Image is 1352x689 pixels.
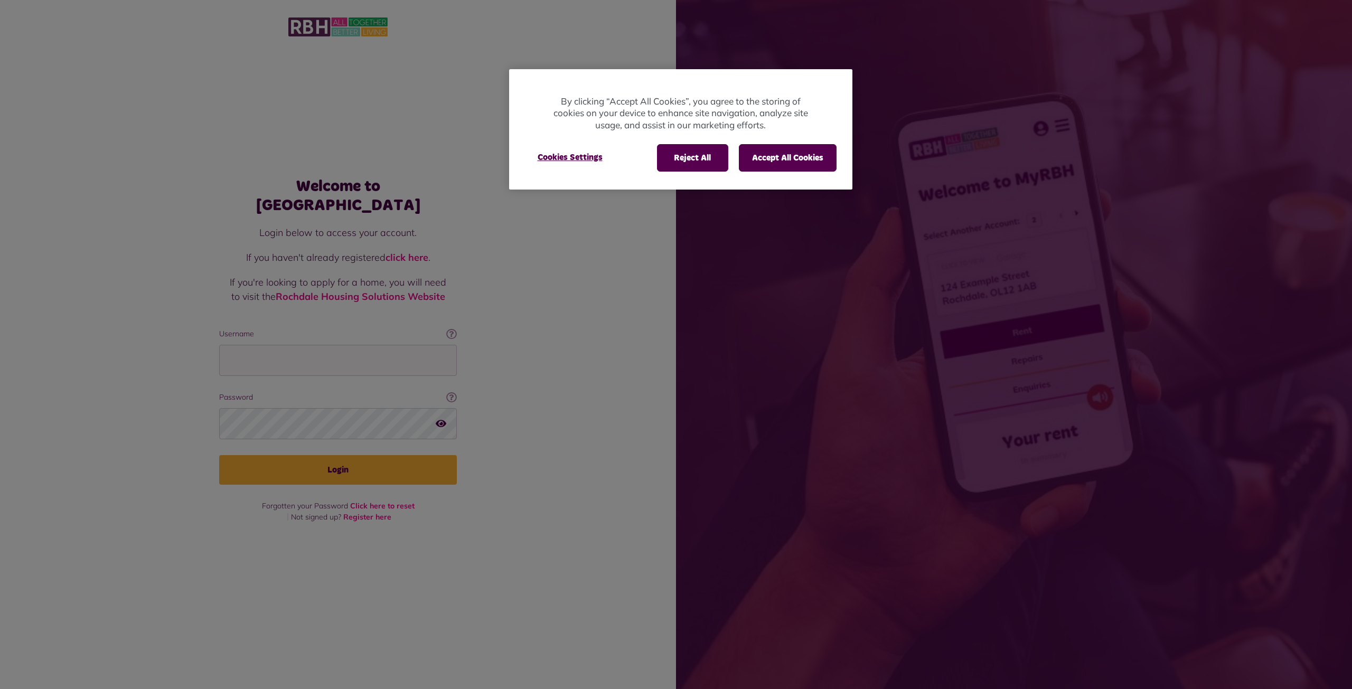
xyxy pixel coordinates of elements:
div: Privacy [509,69,852,190]
p: By clicking “Accept All Cookies”, you agree to the storing of cookies on your device to enhance s... [551,96,810,131]
button: Accept All Cookies [739,144,837,172]
button: Reject All [657,144,728,172]
div: Cookie banner [509,69,852,190]
button: Cookies Settings [525,144,615,171]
